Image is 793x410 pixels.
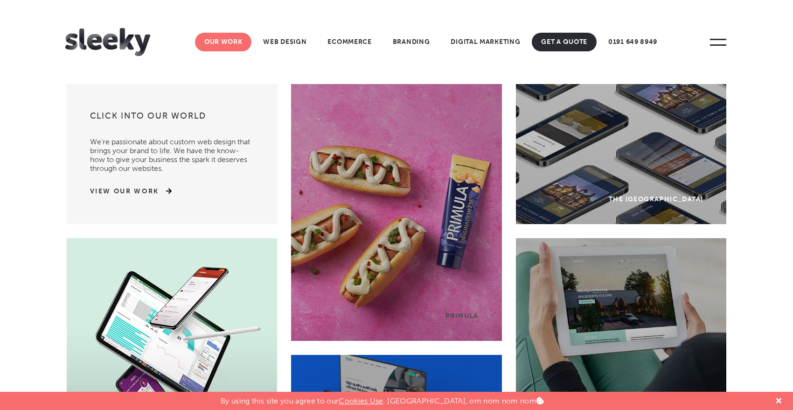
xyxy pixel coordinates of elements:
[90,187,160,196] a: View Our Work
[65,28,150,56] img: Sleeky Web Design Newcastle
[195,33,252,51] a: Our Work
[516,84,727,224] a: The [GEOGRAPHIC_DATA]
[609,195,703,203] div: The [GEOGRAPHIC_DATA]
[599,33,667,51] a: 0191 649 8949
[532,33,597,51] a: Get A Quote
[318,33,381,51] a: Ecommerce
[221,392,544,405] p: By using this site you agree to our . [GEOGRAPHIC_DATA], om nom nom nom
[90,110,254,128] h3: Click into our world
[445,312,479,320] div: Primula
[291,84,502,341] a: Primula
[339,396,383,405] a: Cookies Use
[159,188,172,194] img: arrow
[90,128,254,173] p: We’re passionate about custom web design that brings your brand to life. We have the know-how to ...
[254,33,316,51] a: Web Design
[383,33,439,51] a: Branding
[441,33,529,51] a: Digital Marketing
